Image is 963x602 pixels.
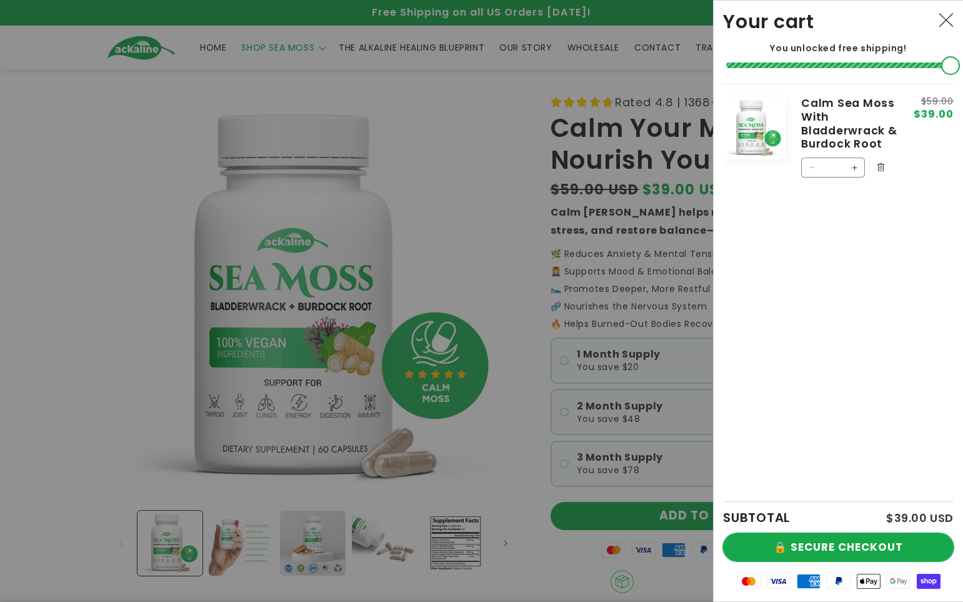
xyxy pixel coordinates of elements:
[822,158,844,178] input: Quantity for Calm Sea Moss With Bladderwrack &amp; Burdock Root
[723,10,814,33] h2: Your cart
[801,97,897,151] a: Calm Sea Moss With Bladderwrack & Burdock Root
[723,43,954,54] p: You unlocked free shipping!
[723,511,790,524] h2: SUBTOTAL
[914,109,954,119] span: $39.00
[914,97,954,106] s: $59.00
[886,513,954,524] p: $39.00 USD
[723,533,954,561] button: 🔒 SECURE CHECKOUT
[932,7,960,34] button: Close
[871,158,890,177] button: Remove Calm Sea Moss With Bladderwrack & Burdock Root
